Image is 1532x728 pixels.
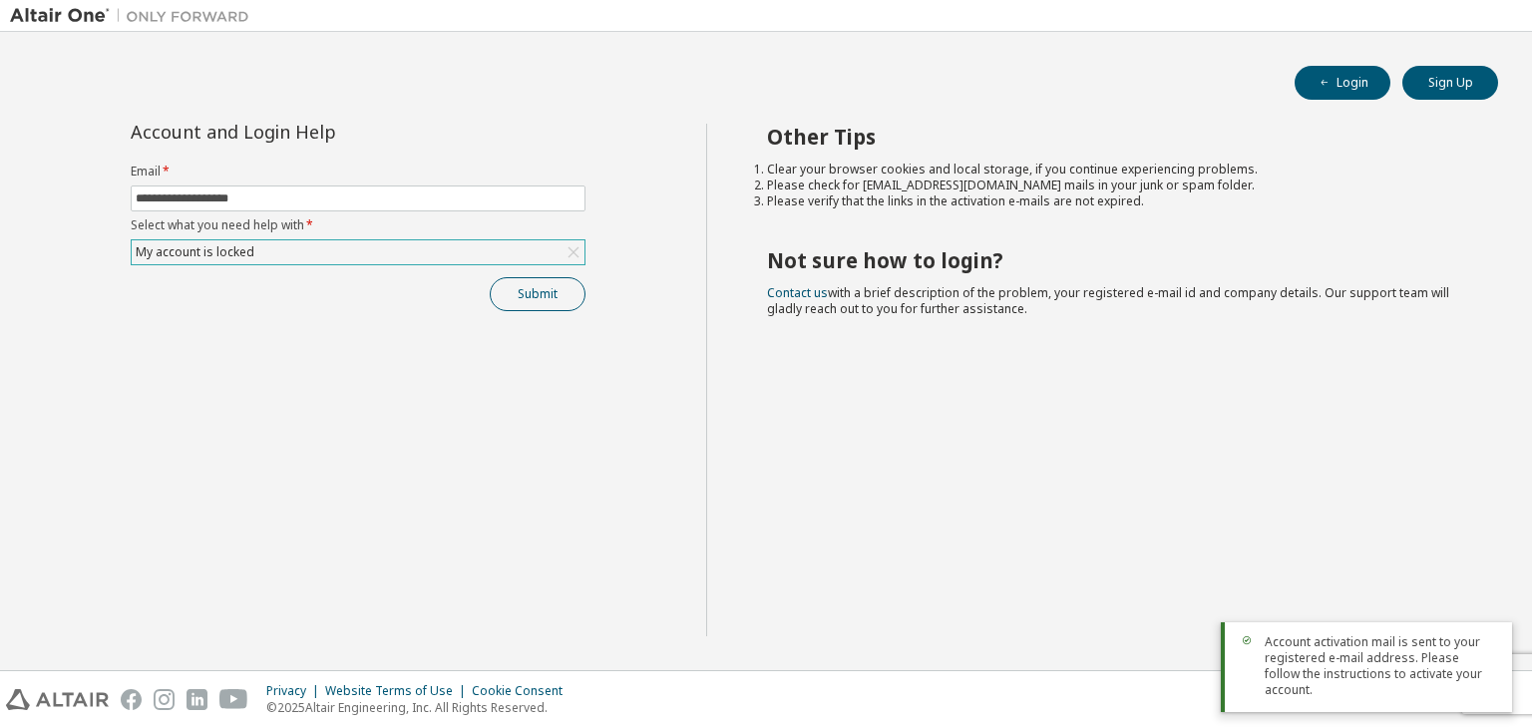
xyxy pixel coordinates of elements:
div: Website Terms of Use [325,683,472,699]
li: Please verify that the links in the activation e-mails are not expired. [767,193,1463,209]
div: Privacy [266,683,325,699]
li: Please check for [EMAIL_ADDRESS][DOMAIN_NAME] mails in your junk or spam folder. [767,178,1463,193]
label: Email [131,164,585,180]
h2: Other Tips [767,124,1463,150]
img: Altair One [10,6,259,26]
p: © 2025 Altair Engineering, Inc. All Rights Reserved. [266,699,574,716]
img: linkedin.svg [187,689,207,710]
img: facebook.svg [121,689,142,710]
img: altair_logo.svg [6,689,109,710]
a: Contact us [767,284,828,301]
img: instagram.svg [154,689,175,710]
span: with a brief description of the problem, your registered e-mail id and company details. Our suppo... [767,284,1449,317]
li: Clear your browser cookies and local storage, if you continue experiencing problems. [767,162,1463,178]
h2: Not sure how to login? [767,247,1463,273]
span: Account activation mail is sent to your registered e-mail address. Please follow the instructions... [1265,634,1496,698]
button: Login [1295,66,1390,100]
img: youtube.svg [219,689,248,710]
div: My account is locked [133,241,257,263]
div: My account is locked [132,240,584,264]
button: Sign Up [1402,66,1498,100]
button: Submit [490,277,585,311]
div: Account and Login Help [131,124,495,140]
div: Cookie Consent [472,683,574,699]
label: Select what you need help with [131,217,585,233]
